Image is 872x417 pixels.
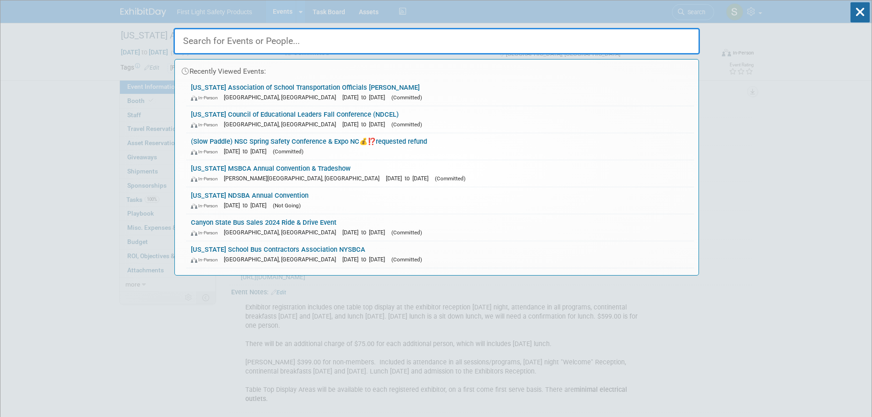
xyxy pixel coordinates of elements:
[391,121,422,128] span: (Committed)
[186,106,694,133] a: [US_STATE] Council of Educational Leaders Fall Conference (NDCEL) In-Person [GEOGRAPHIC_DATA], [G...
[179,60,694,79] div: Recently Viewed Events:
[186,214,694,241] a: Canyon State Bus Sales 2024 Ride & Drive Event In-Person [GEOGRAPHIC_DATA], [GEOGRAPHIC_DATA] [DA...
[224,256,341,263] span: [GEOGRAPHIC_DATA], [GEOGRAPHIC_DATA]
[342,256,390,263] span: [DATE] to [DATE]
[191,149,222,155] span: In-Person
[224,121,341,128] span: [GEOGRAPHIC_DATA], [GEOGRAPHIC_DATA]
[186,160,694,187] a: [US_STATE] MSBCA Annual Convention & Tradeshow In-Person [PERSON_NAME][GEOGRAPHIC_DATA], [GEOGRAP...
[186,133,694,160] a: (Slow Paddle) NSC Spring Safety Conference & Expo NC💰⁉️requested refund In-Person [DATE] to [DATE...
[386,175,433,182] span: [DATE] to [DATE]
[342,94,390,101] span: [DATE] to [DATE]
[173,28,700,54] input: Search for Events or People...
[191,257,222,263] span: In-Person
[391,229,422,236] span: (Committed)
[435,175,466,182] span: (Committed)
[186,241,694,268] a: [US_STATE] School Bus Contractors Association NYSBCA In-Person [GEOGRAPHIC_DATA], [GEOGRAPHIC_DAT...
[273,148,303,155] span: (Committed)
[224,148,271,155] span: [DATE] to [DATE]
[391,256,422,263] span: (Committed)
[391,94,422,101] span: (Committed)
[191,203,222,209] span: In-Person
[224,175,384,182] span: [PERSON_NAME][GEOGRAPHIC_DATA], [GEOGRAPHIC_DATA]
[224,202,271,209] span: [DATE] to [DATE]
[224,94,341,101] span: [GEOGRAPHIC_DATA], [GEOGRAPHIC_DATA]
[342,121,390,128] span: [DATE] to [DATE]
[191,230,222,236] span: In-Person
[273,202,301,209] span: (Not Going)
[186,79,694,106] a: [US_STATE] Association of School Transportation Officials [PERSON_NAME] In-Person [GEOGRAPHIC_DAT...
[191,122,222,128] span: In-Person
[342,229,390,236] span: [DATE] to [DATE]
[191,95,222,101] span: In-Person
[186,187,694,214] a: [US_STATE] NDSBA Annual Convention In-Person [DATE] to [DATE] (Not Going)
[191,176,222,182] span: In-Person
[224,229,341,236] span: [GEOGRAPHIC_DATA], [GEOGRAPHIC_DATA]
